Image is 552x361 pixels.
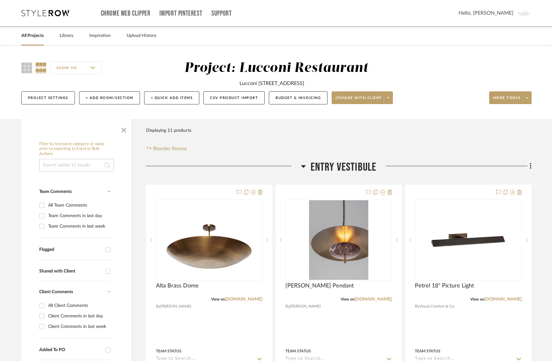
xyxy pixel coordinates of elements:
[225,297,262,301] a: [DOMAIN_NAME]
[157,201,262,280] img: Alta Brass Dome
[21,32,44,40] a: All Projects
[156,348,181,354] div: Team Status
[39,347,102,353] div: Added To PO
[156,303,160,309] span: By
[239,80,304,87] div: Lucconi [STREET_ADDRESS]
[341,297,355,301] span: View on
[285,303,290,309] span: By
[290,303,321,309] span: [PERSON_NAME]
[415,303,419,309] span: By
[355,297,392,301] a: [DOMAIN_NAME]
[211,297,225,301] span: View on
[415,282,474,289] span: Petrel 18" Picture Light
[285,282,354,289] span: [PERSON_NAME] Pendant
[428,200,508,280] img: Petrel 18" Picture Light
[144,91,200,104] button: + Quick Add Items
[211,11,232,16] a: Support
[311,160,377,174] span: Entry Vestibule
[39,247,102,252] div: Flagged
[48,301,109,311] div: All Client Comments
[309,200,368,280] img: Luna Pendant
[484,297,522,301] a: [DOMAIN_NAME]
[146,124,191,137] div: Displaying 11 products
[48,200,109,210] div: All Team Comments
[184,61,368,75] div: Project: Lucconi Restaurant
[39,189,72,194] span: Team Comments
[156,282,199,289] span: Alta Brass Dome
[48,311,109,321] div: Client Comments in last day
[493,96,521,105] span: More tools
[89,32,111,40] a: Inspiration
[160,303,191,309] span: [PERSON_NAME]
[153,145,187,152] span: Reorder Rooms
[332,91,393,104] button: Share with client
[518,6,532,20] img: avatar
[127,32,156,40] a: Upload History
[489,91,532,104] button: More tools
[335,96,382,105] span: Share with client
[459,9,513,17] span: Hello, [PERSON_NAME]
[285,348,311,354] div: Team Status
[48,221,109,231] div: Team Comments in last week
[21,91,75,104] button: Project Settings
[39,269,102,274] div: Shared with Client
[39,290,73,294] span: Client Comments
[159,11,202,16] a: Import Pinterest
[419,303,455,309] span: Visual Comfort & Co.
[48,211,109,221] div: Team Comments in last day
[146,145,187,152] button: Reorder Rooms
[60,32,73,40] a: Library
[48,322,109,332] div: Client Comments in last week
[79,91,140,104] button: + Add Room/Section
[101,11,151,16] a: Chrome Web Clipper
[39,142,114,157] h6: Filter by keyword, category or name prior to exporting to Excel or Bulk Actions
[117,123,130,135] button: Close
[470,297,484,301] span: View on
[415,348,440,354] div: Team Status
[39,159,114,172] input: Search within 11 results
[269,91,328,104] button: Budget & Invoicing
[203,91,265,104] button: CSV Product Import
